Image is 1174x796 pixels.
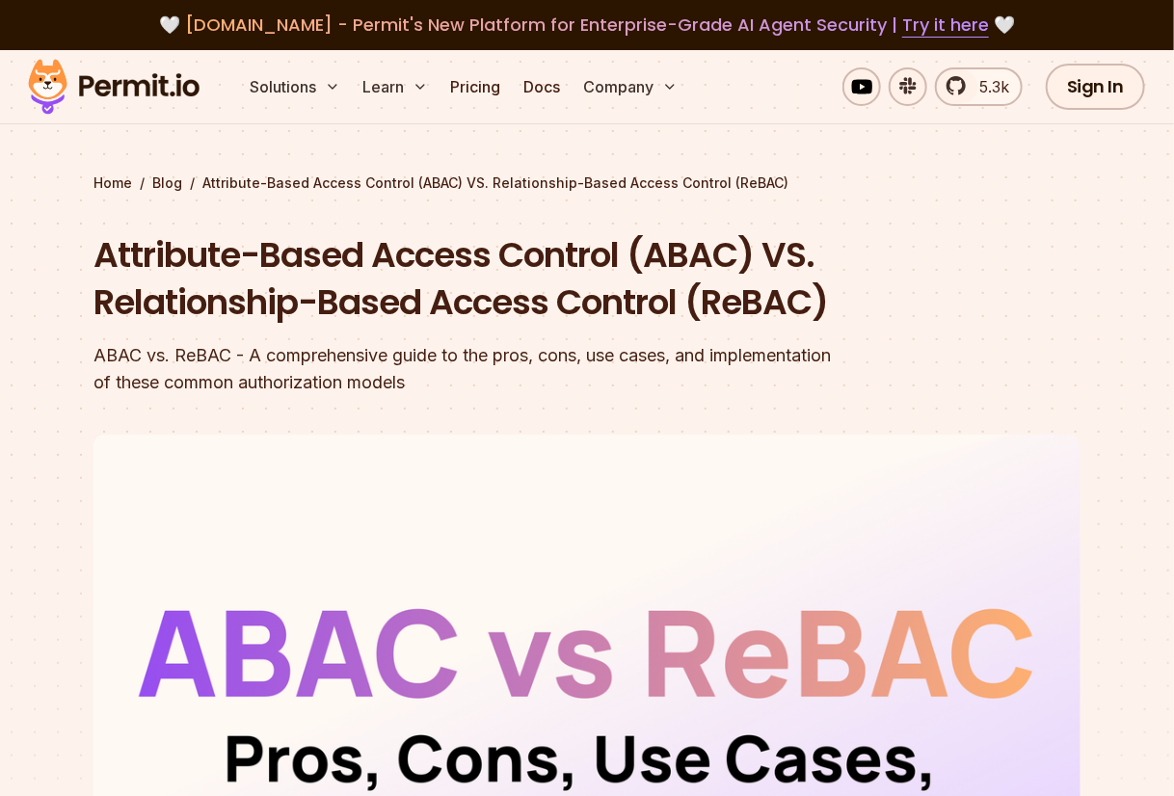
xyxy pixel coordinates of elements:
[1046,64,1145,110] a: Sign In
[93,173,132,193] a: Home
[576,67,685,106] button: Company
[93,342,834,396] div: ABAC vs. ReBAC - A comprehensive guide to the pros, cons, use cases, and implementation of these ...
[935,67,1023,106] a: 5.3k
[243,67,348,106] button: Solutions
[46,12,1128,39] div: 🤍 🤍
[968,75,1009,98] span: 5.3k
[902,13,989,38] a: Try it here
[443,67,509,106] a: Pricing
[19,54,208,119] img: Permit logo
[93,173,1081,193] div: / /
[93,231,834,327] h1: Attribute-Based Access Control (ABAC) VS. Relationship-Based Access Control (ReBAC)
[517,67,569,106] a: Docs
[152,173,182,193] a: Blog
[185,13,989,37] span: [DOMAIN_NAME] - Permit's New Platform for Enterprise-Grade AI Agent Security |
[356,67,436,106] button: Learn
